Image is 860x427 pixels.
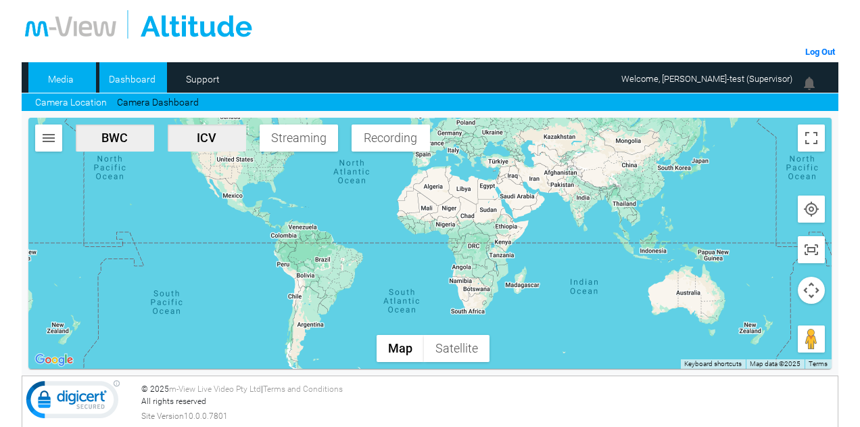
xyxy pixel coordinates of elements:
[26,380,120,426] img: DigiCert Secured Site Seal
[798,236,825,263] button: Show all cameras
[809,360,828,367] a: Terms (opens in new tab)
[263,384,343,394] a: Terms and Conditions
[28,69,94,89] a: Media
[798,277,825,304] button: Map camera controls
[117,95,199,110] a: Camera Dashboard
[798,196,825,223] button: Show user location
[750,360,801,367] span: Map data ©2025
[798,125,825,152] button: Toggle fullscreen view
[32,351,76,369] a: Open this area in Google Maps (opens a new window)
[168,125,246,152] button: ICV
[169,384,261,394] a: m-View Live Video Pty Ltd
[803,201,819,217] img: svg+xml,%3Csvg%20xmlns%3D%22http%3A%2F%2Fwww.w3.org%2F2000%2Fsvg%22%20height%3D%2224%22%20viewBox...
[803,242,819,258] img: svg+xml,%3Csvg%20xmlns%3D%22http%3A%2F%2Fwww.w3.org%2F2000%2Fsvg%22%20height%3D%2224%22%20viewBox...
[265,131,333,145] span: Streaming
[41,130,57,146] img: svg+xml,%3Csvg%20xmlns%3D%22http%3A%2F%2Fwww.w3.org%2F2000%2Fsvg%22%20height%3D%2224%22%20viewBox...
[684,359,742,369] button: Keyboard shortcuts
[260,125,338,152] button: Streaming
[377,335,424,362] button: Show street map
[76,125,154,152] button: BWC
[32,351,76,369] img: Google
[35,95,107,110] a: Camera Location
[141,410,834,422] div: Site Version
[141,383,834,422] div: © 2025 | All rights reserved
[35,125,62,152] button: Search
[798,325,825,353] button: Drag Pegman onto the map to open Street View
[424,335,489,362] button: Show satellite imagery
[352,125,430,152] button: Recording
[99,69,165,89] a: Dashboard
[621,74,792,84] span: Welcome, [PERSON_NAME]-test (Supervisor)
[805,47,835,57] a: Log Out
[184,410,228,422] span: 10.0.0.7801
[801,75,817,91] img: bell24.png
[170,69,236,89] a: Support
[173,131,241,145] span: ICV
[357,131,425,145] span: Recording
[81,131,149,145] span: BWC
